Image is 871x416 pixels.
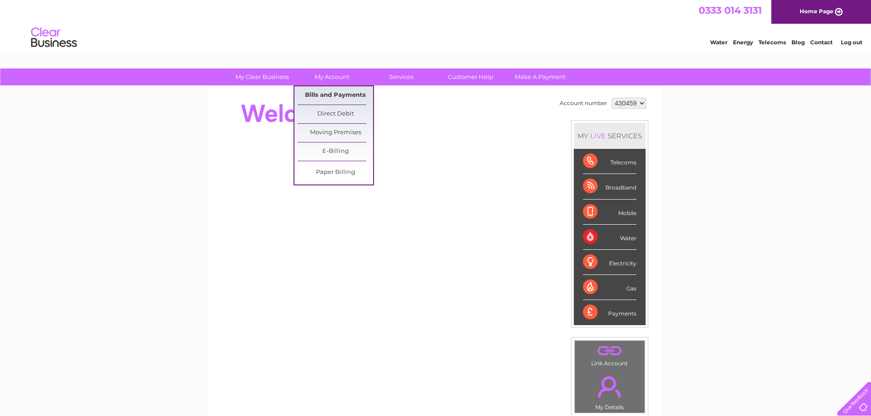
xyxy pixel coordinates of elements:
[583,200,636,225] div: Mobile
[583,275,636,300] div: Gas
[502,68,578,85] a: Make A Payment
[298,163,373,182] a: Paper Billing
[841,39,862,46] a: Log out
[363,68,439,85] a: Services
[577,371,642,403] a: .
[577,343,642,359] a: .
[733,39,753,46] a: Energy
[298,86,373,105] a: Bills and Payments
[433,68,508,85] a: Customer Help
[588,132,608,140] div: LIVE
[759,39,786,46] a: Telecoms
[31,24,77,52] img: logo.png
[710,39,727,46] a: Water
[574,123,646,149] div: MY SERVICES
[810,39,833,46] a: Contact
[583,300,636,325] div: Payments
[791,39,805,46] a: Blog
[583,250,636,275] div: Electricity
[298,105,373,123] a: Direct Debit
[583,174,636,199] div: Broadband
[294,68,369,85] a: My Account
[298,142,373,161] a: E-Billing
[583,225,636,250] div: Water
[224,68,300,85] a: My Clear Business
[298,124,373,142] a: Moving Premises
[557,95,609,111] td: Account number
[574,369,645,413] td: My Details
[220,5,652,44] div: Clear Business is a trading name of Verastar Limited (registered in [GEOGRAPHIC_DATA] No. 3667643...
[574,340,645,369] td: Link Account
[583,149,636,174] div: Telecoms
[699,5,762,16] a: 0333 014 3131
